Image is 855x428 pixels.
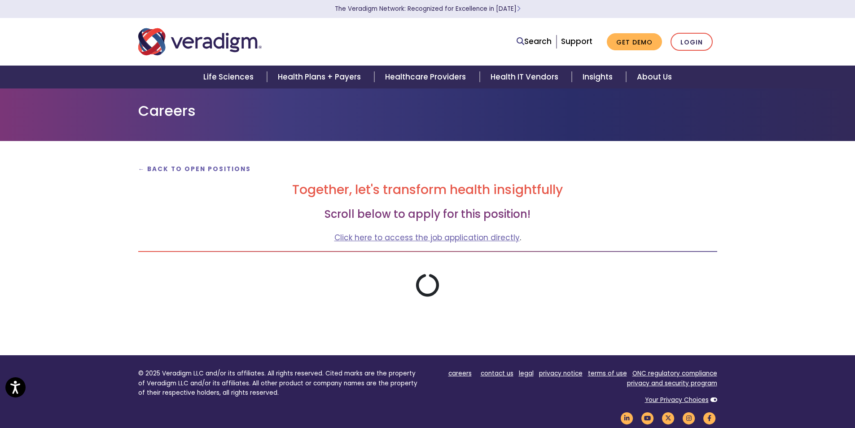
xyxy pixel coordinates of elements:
[607,33,662,51] a: Get Demo
[374,66,479,88] a: Healthcare Providers
[138,182,717,198] h2: Together, let's transform health insightfully
[193,66,267,88] a: Life Sciences
[517,35,552,48] a: Search
[561,36,592,47] a: Support
[627,379,717,388] a: privacy and security program
[539,369,583,378] a: privacy notice
[619,414,635,422] a: Veradigm LinkedIn Link
[267,66,374,88] a: Health Plans + Payers
[138,165,251,173] a: ← Back to Open Positions
[645,396,709,404] a: Your Privacy Choices
[335,4,521,13] a: The Veradigm Network: Recognized for Excellence in [DATE]Learn More
[481,369,513,378] a: contact us
[640,414,655,422] a: Veradigm YouTube Link
[519,369,534,378] a: legal
[572,66,626,88] a: Insights
[480,66,572,88] a: Health IT Vendors
[702,414,717,422] a: Veradigm Facebook Link
[588,369,627,378] a: terms of use
[138,369,421,398] p: © 2025 Veradigm LLC and/or its affiliates. All rights reserved. Cited marks are the property of V...
[517,4,521,13] span: Learn More
[661,414,676,422] a: Veradigm Twitter Link
[671,33,713,51] a: Login
[138,232,717,244] p: .
[448,369,472,378] a: careers
[681,414,697,422] a: Veradigm Instagram Link
[632,369,717,378] a: ONC regulatory compliance
[138,27,262,57] img: Veradigm logo
[626,66,683,88] a: About Us
[138,208,717,221] h3: Scroll below to apply for this position!
[138,102,717,119] h1: Careers
[334,232,520,243] a: Click here to access the job application directly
